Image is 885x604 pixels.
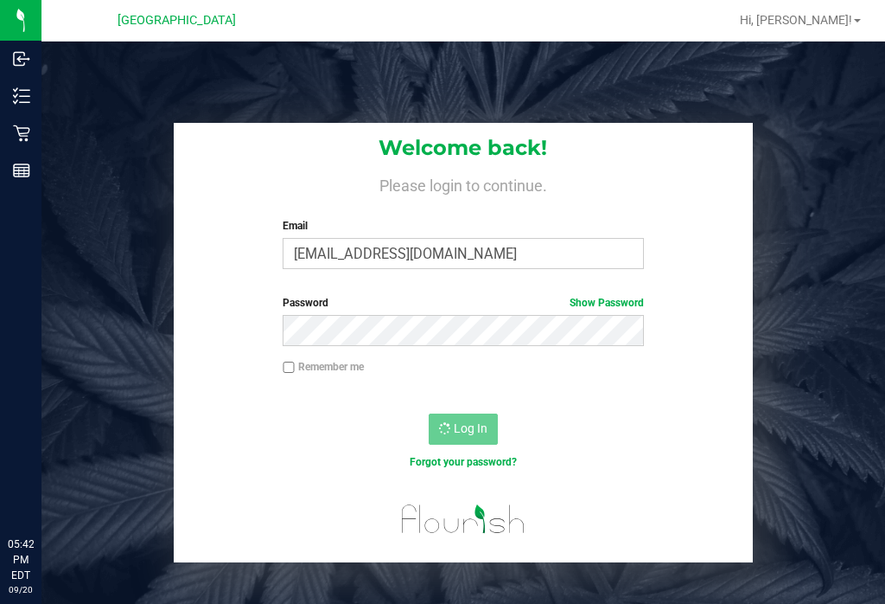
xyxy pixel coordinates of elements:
[174,137,754,159] h1: Welcome back!
[13,87,30,105] inline-svg: Inventory
[283,359,364,375] label: Remember me
[283,297,328,309] span: Password
[174,173,754,194] h4: Please login to continue.
[8,583,34,596] p: 09/20
[13,125,30,142] inline-svg: Retail
[13,162,30,179] inline-svg: Reports
[283,362,295,374] input: Remember me
[13,50,30,67] inline-svg: Inbound
[283,218,643,234] label: Email
[570,297,644,309] a: Show Password
[8,537,34,583] p: 05:42 PM EDT
[454,421,487,435] span: Log In
[391,488,536,550] img: flourish_logo.svg
[740,13,852,27] span: Hi, [PERSON_NAME]!
[118,13,236,28] span: [GEOGRAPHIC_DATA]
[429,414,498,445] button: Log In
[410,456,517,468] a: Forgot your password?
